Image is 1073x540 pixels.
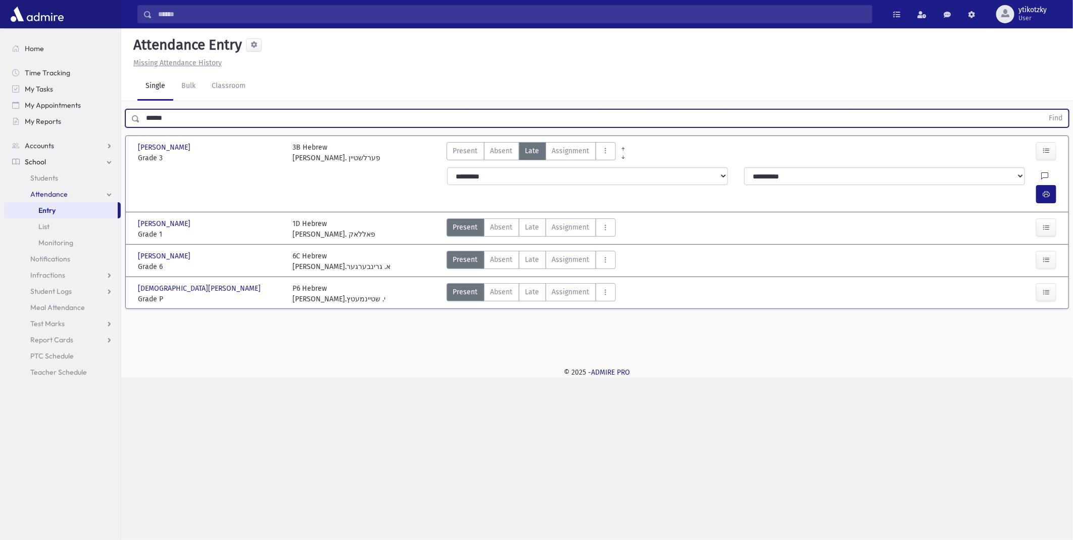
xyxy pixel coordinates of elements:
[447,283,616,304] div: AttTypes
[138,229,282,240] span: Grade 1
[453,287,478,297] span: Present
[4,81,121,97] a: My Tasks
[4,364,121,380] a: Teacher Schedule
[30,271,65,280] span: Infractions
[552,222,590,233] span: Assignment
[30,368,87,377] span: Teacher Schedule
[525,254,540,265] span: Late
[152,5,872,23] input: Search
[30,190,68,199] span: Attendance
[453,146,478,156] span: Present
[138,283,263,294] span: [DEMOGRAPHIC_DATA][PERSON_NAME]
[491,146,513,156] span: Absent
[25,117,61,126] span: My Reports
[4,186,121,202] a: Attendance
[4,348,121,364] a: PTC Schedule
[133,59,222,67] u: Missing Attendance History
[30,303,85,312] span: Meal Attendance
[30,351,74,361] span: PTC Schedule
[4,113,121,129] a: My Reports
[138,294,282,304] span: Grade P
[292,142,380,163] div: 3B Hebrew [PERSON_NAME]. פערלשטיין
[4,235,121,251] a: Monitoring
[4,332,121,348] a: Report Cards
[4,283,121,299] a: Student Logs
[4,154,121,170] a: School
[525,222,540,233] span: Late
[1018,14,1047,22] span: User
[4,299,121,316] a: Meal Attendance
[1043,110,1068,127] button: Find
[30,173,58,183] span: Students
[4,316,121,332] a: Test Marks
[491,287,513,297] span: Absent
[491,254,513,265] span: Absent
[173,72,204,101] a: Bulk
[30,254,70,263] span: Notifications
[4,202,118,218] a: Entry
[4,65,121,81] a: Time Tracking
[552,146,590,156] span: Assignment
[129,36,242,54] h5: Attendance Entry
[552,254,590,265] span: Assignment
[138,142,192,153] span: [PERSON_NAME]
[4,170,121,186] a: Students
[292,218,375,240] div: 1D Hebrew [PERSON_NAME]. פאללאק
[25,84,53,94] span: My Tasks
[8,4,66,24] img: AdmirePro
[129,59,222,67] a: Missing Attendance History
[525,146,540,156] span: Late
[30,335,73,344] span: Report Cards
[4,251,121,267] a: Notifications
[25,68,70,77] span: Time Tracking
[38,238,73,247] span: Monitoring
[4,97,121,113] a: My Appointments
[38,206,56,215] span: Entry
[25,141,54,150] span: Accounts
[1018,6,1047,14] span: ytikotzky
[4,40,121,57] a: Home
[138,218,192,229] span: [PERSON_NAME]
[25,44,44,53] span: Home
[204,72,254,101] a: Classroom
[138,251,192,261] span: [PERSON_NAME]
[25,101,81,110] span: My Appointments
[4,267,121,283] a: Infractions
[292,251,391,272] div: 6C Hebrew [PERSON_NAME].א. גרינבערגער
[447,142,616,163] div: AttTypes
[137,367,1057,378] div: © 2025 -
[292,283,385,304] div: P6 Hebrew [PERSON_NAME].י. שטיינמעטץ
[453,254,478,265] span: Present
[447,218,616,240] div: AttTypes
[447,251,616,272] div: AttTypes
[453,222,478,233] span: Present
[25,157,46,166] span: School
[138,153,282,163] span: Grade 3
[525,287,540,297] span: Late
[30,287,72,296] span: Student Logs
[552,287,590,297] span: Assignment
[137,72,173,101] a: Single
[138,261,282,272] span: Grade 6
[592,368,630,377] a: ADMIRE PRO
[4,218,121,235] a: List
[4,138,121,154] a: Accounts
[491,222,513,233] span: Absent
[38,222,50,231] span: List
[30,319,65,328] span: Test Marks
